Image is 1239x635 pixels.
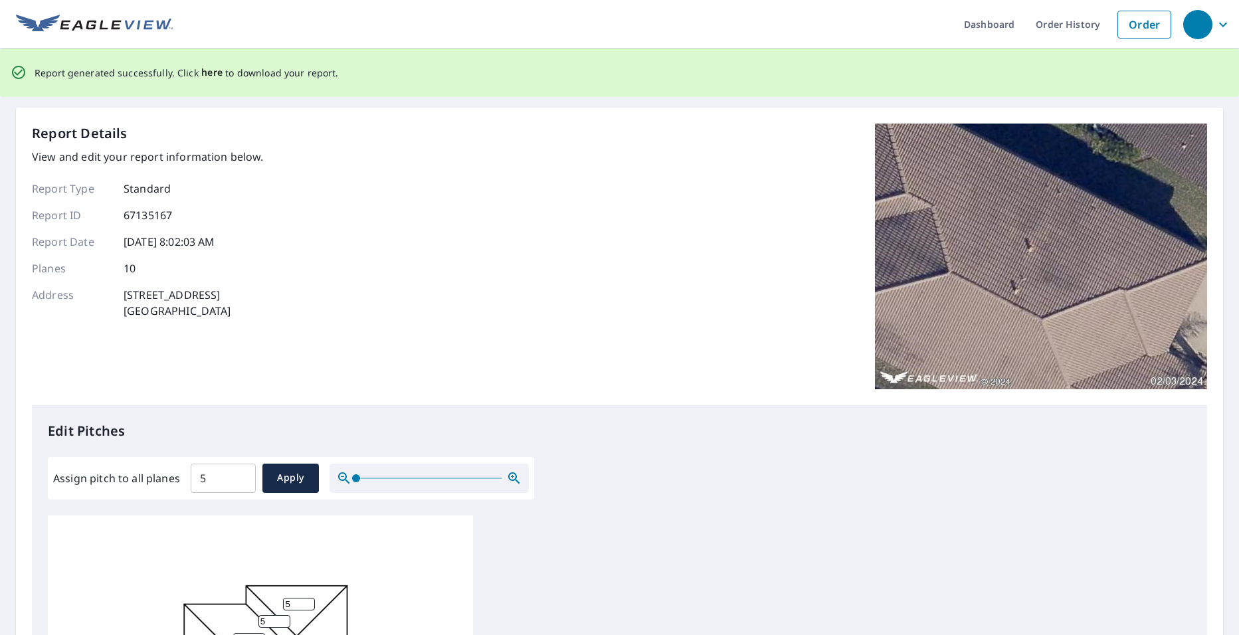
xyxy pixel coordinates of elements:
[32,207,112,223] p: Report ID
[201,64,223,81] button: here
[32,260,112,276] p: Planes
[262,464,319,493] button: Apply
[191,460,256,497] input: 00.0
[16,15,173,35] img: EV Logo
[875,124,1207,389] img: Top image
[32,234,112,250] p: Report Date
[124,181,171,197] p: Standard
[124,287,231,319] p: [STREET_ADDRESS] [GEOGRAPHIC_DATA]
[32,181,112,197] p: Report Type
[53,470,180,486] label: Assign pitch to all planes
[35,64,339,81] p: Report generated successfully. Click to download your report.
[48,421,1191,441] p: Edit Pitches
[273,470,308,486] span: Apply
[32,124,128,143] p: Report Details
[32,149,264,165] p: View and edit your report information below.
[1117,11,1171,39] a: Order
[124,234,215,250] p: [DATE] 8:02:03 AM
[32,287,112,319] p: Address
[124,260,136,276] p: 10
[124,207,172,223] p: 67135167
